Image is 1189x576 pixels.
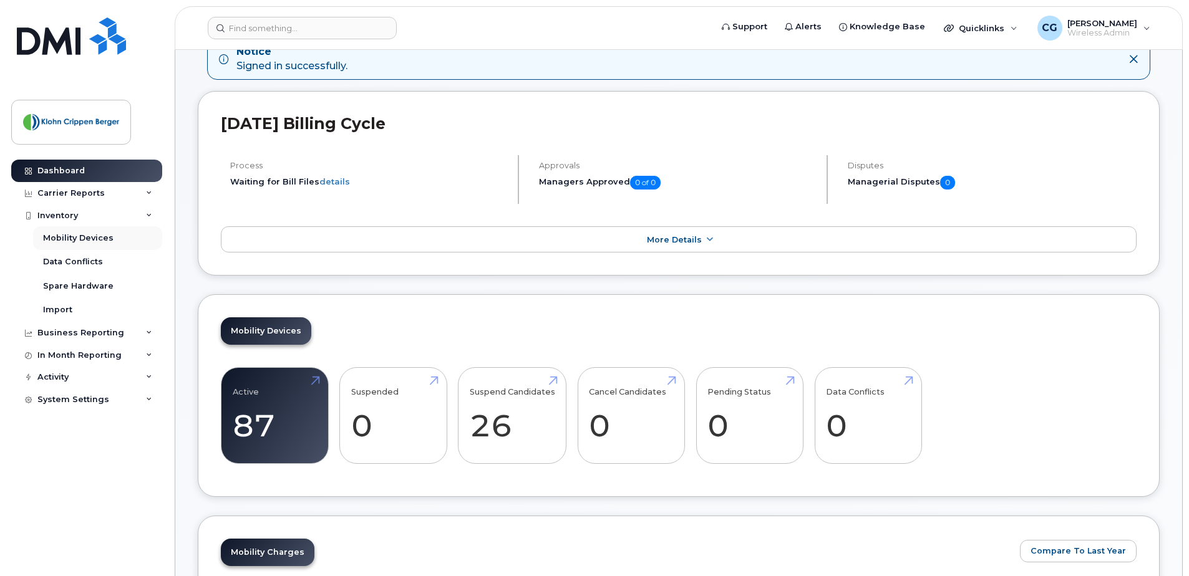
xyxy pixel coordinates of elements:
[589,375,673,457] a: Cancel Candidates 0
[630,176,661,190] span: 0 of 0
[848,176,1137,190] h5: Managerial Disputes
[776,14,830,39] a: Alerts
[236,45,347,59] strong: Notice
[647,235,702,244] span: More Details
[1031,545,1126,557] span: Compare To Last Year
[940,176,955,190] span: 0
[230,161,507,170] h4: Process
[221,114,1137,133] h2: [DATE] Billing Cycle
[1067,28,1137,38] span: Wireless Admin
[233,375,317,457] a: Active 87
[1042,21,1057,36] span: CG
[351,375,435,457] a: Suspended 0
[236,45,347,74] div: Signed in successfully.
[221,539,314,566] a: Mobility Charges
[850,21,925,33] span: Knowledge Base
[539,176,816,190] h5: Managers Approved
[1020,540,1137,562] button: Compare To Last Year
[959,23,1004,33] span: Quicklinks
[830,14,934,39] a: Knowledge Base
[1029,16,1159,41] div: Chris Galazka
[795,21,822,33] span: Alerts
[732,21,767,33] span: Support
[319,176,350,186] a: details
[208,17,397,39] input: Find something...
[848,161,1137,170] h4: Disputes
[1067,18,1137,28] span: [PERSON_NAME]
[826,375,910,457] a: Data Conflicts 0
[707,375,792,457] a: Pending Status 0
[230,176,507,188] li: Waiting for Bill Files
[470,375,555,457] a: Suspend Candidates 26
[935,16,1026,41] div: Quicklinks
[713,14,776,39] a: Support
[539,161,816,170] h4: Approvals
[221,317,311,345] a: Mobility Devices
